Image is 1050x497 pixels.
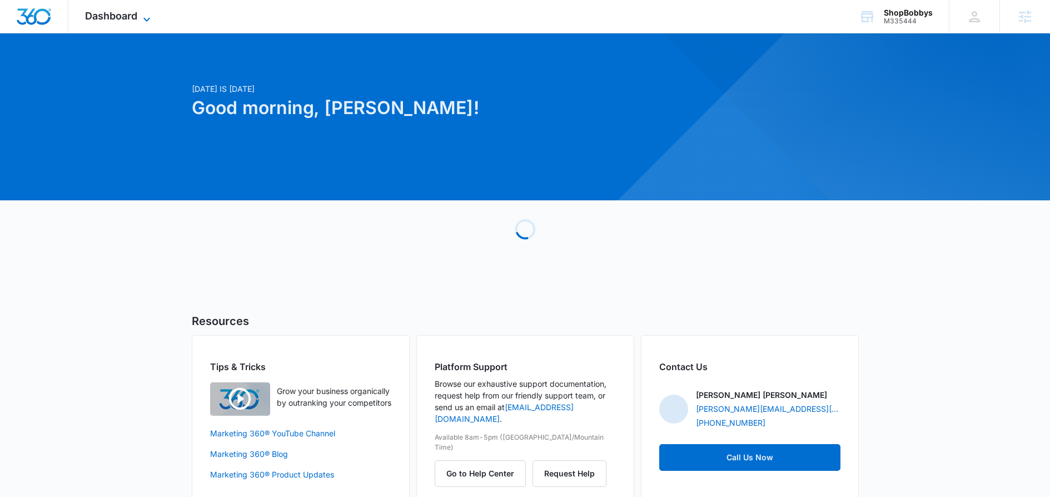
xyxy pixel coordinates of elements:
a: Go to Help Center [435,469,533,478]
p: [DATE] is [DATE] [192,83,632,95]
p: [PERSON_NAME] [PERSON_NAME] [696,389,827,401]
a: [PHONE_NUMBER] [696,417,765,429]
h2: Platform Support [435,360,616,373]
img: McKenna Mueller [659,395,688,424]
button: Request Help [533,460,606,487]
h1: Good morning, [PERSON_NAME]! [192,95,632,121]
h2: Tips & Tricks [210,360,391,373]
div: account id [884,17,933,25]
p: Grow your business organically by outranking your competitors [277,385,391,409]
div: account name [884,8,933,17]
a: Marketing 360® Blog [210,448,391,460]
img: Quick Overview Video [210,382,270,416]
h2: Contact Us [659,360,840,373]
p: Available 8am-5pm ([GEOGRAPHIC_DATA]/Mountain Time) [435,432,616,452]
a: Marketing 360® Product Updates [210,469,391,480]
a: [PERSON_NAME][EMAIL_ADDRESS][PERSON_NAME][DOMAIN_NAME] [696,403,840,415]
a: Request Help [533,469,606,478]
span: Dashboard [85,10,137,22]
a: Marketing 360® YouTube Channel [210,427,391,439]
a: Call Us Now [659,444,840,471]
h5: Resources [192,313,859,329]
button: Go to Help Center [435,460,526,487]
p: Browse our exhaustive support documentation, request help from our friendly support team, or send... [435,378,616,425]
